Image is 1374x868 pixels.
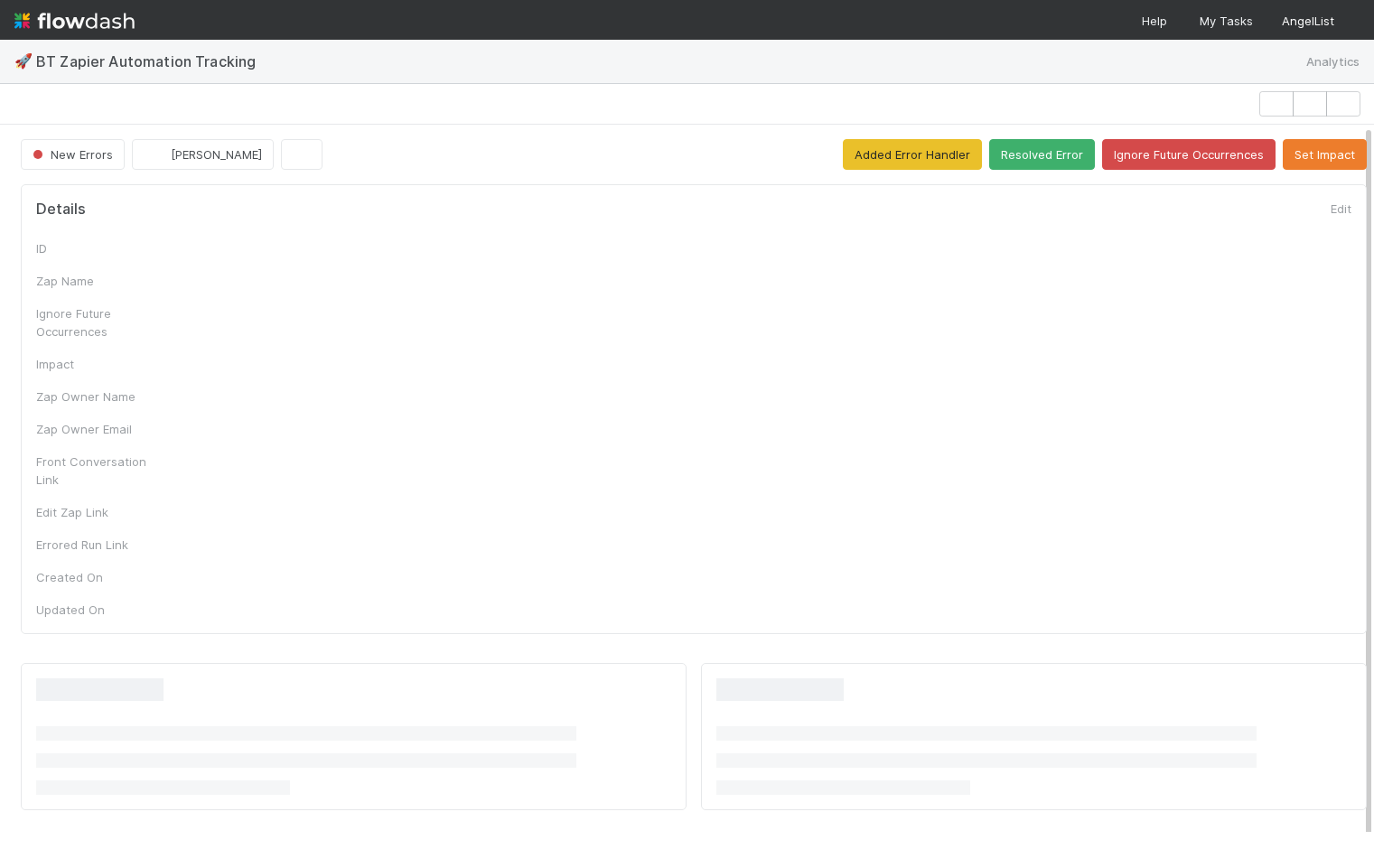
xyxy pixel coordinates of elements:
[36,355,172,373] div: Impact
[36,239,172,257] div: ID
[36,601,172,619] div: Updated On
[147,145,165,163] img: avatar_b467e446-68e1-4310-82a7-76c532dc3f4b.png
[36,52,281,70] span: BT Zapier Automation Tracking
[36,201,86,219] h5: Details
[843,139,982,170] button: Added Error Handler
[1182,14,1253,28] span: My Tasks
[132,139,274,170] button: [PERSON_NAME]
[171,147,262,162] span: [PERSON_NAME]
[1102,139,1276,170] button: Ignore Future Occurrences
[36,272,172,290] div: Zap Name
[36,568,172,586] div: Created On
[1309,201,1351,216] a: Edit
[36,453,172,489] div: Front Conversation Link
[1282,14,1334,28] span: AngelList
[1288,51,1360,72] a: Analytics
[36,536,172,554] div: Errored Run Link
[1283,139,1367,170] button: Set Impact
[36,387,172,406] div: Zap Owner Name
[1341,13,1360,31] img: avatar_b467e446-68e1-4310-82a7-76c532dc3f4b.png
[36,304,172,341] div: Ignore Future Occurrences
[29,147,113,162] span: New Errors
[14,5,135,36] img: logo-inverted-e16ddd16eac7371096b0.svg
[36,503,172,521] div: Edit Zap Link
[14,53,33,69] span: 🚀
[1182,12,1253,30] a: My Tasks
[36,420,172,438] div: Zap Owner Email
[1124,12,1167,30] div: Help
[989,139,1095,170] button: Resolved Error
[21,139,125,170] button: New Errors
